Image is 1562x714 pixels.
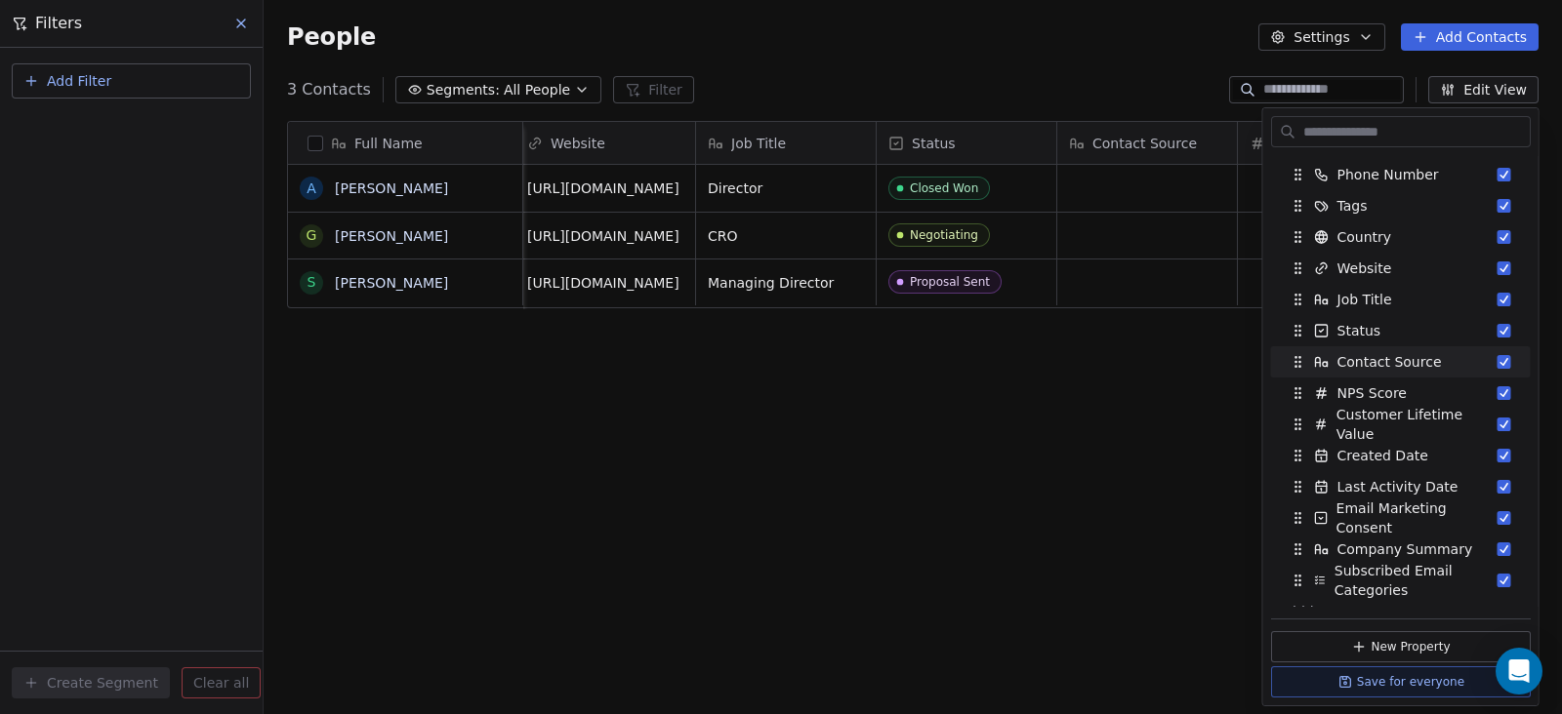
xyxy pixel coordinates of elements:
[307,178,316,199] div: A
[288,165,523,703] div: grid
[427,80,500,100] span: Segments:
[287,22,376,52] span: People
[1337,321,1381,340] span: Status
[912,134,956,153] span: Status
[1271,284,1531,315] div: Job Title
[527,228,679,244] a: [URL][DOMAIN_NAME]
[1271,565,1531,596] div: Subscribed Email Categories
[1258,23,1384,51] button: Settings
[287,78,371,101] span: 3 Contacts
[1428,76,1539,103] button: Edit View
[1271,471,1531,502] div: Last Activity Date
[527,180,679,196] a: [URL][DOMAIN_NAME]
[504,80,570,100] span: All People
[515,122,695,164] div: Website
[708,178,864,198] span: Director
[1337,258,1392,278] span: Website
[696,122,876,164] div: Job Title
[1401,23,1539,51] button: Add Contacts
[1092,134,1197,153] span: Contact Source
[354,134,423,153] span: Full Name
[1271,315,1531,346] div: Status
[335,228,448,244] a: [PERSON_NAME]
[1337,227,1392,247] span: Country
[1337,446,1428,465] span: Created Date
[1271,534,1531,565] div: Company Summary
[1271,666,1531,697] button: Save for everyone
[1337,352,1442,372] span: Contact Source
[335,275,448,291] a: [PERSON_NAME]
[1271,346,1531,377] div: Contact Source
[1337,477,1459,496] span: Last Activity Date
[1336,405,1498,444] span: Customer Lifetime Value
[335,180,448,196] a: [PERSON_NAME]
[1271,377,1531,409] div: NPS Score
[1337,196,1368,216] span: Tags
[1271,631,1531,662] button: New Property
[551,134,605,153] span: Website
[1336,498,1498,537] span: Email Marketing Consent
[910,275,990,289] div: Proposal Sent
[1271,502,1531,534] div: Email Marketing Consent
[1271,159,1531,190] div: Phone Number
[1337,290,1392,309] span: Job Title
[1271,221,1531,253] div: Country
[1337,383,1407,403] span: NPS Score
[527,275,679,291] a: [URL][DOMAIN_NAME]
[1238,122,1418,164] div: NPS Score
[910,181,978,195] div: Closed Won
[731,134,786,153] span: Job Title
[1271,440,1531,471] div: Created Date
[1496,648,1542,694] div: Open Intercom Messenger
[708,226,864,246] span: CRO
[308,272,316,293] div: S
[1337,539,1473,559] span: Company Summary
[1057,122,1237,164] div: Contact Source
[1335,561,1498,600] span: Subscribed Email Categories
[910,228,978,242] div: Negotiating
[1271,190,1531,221] div: Tags
[1271,409,1531,440] div: Customer Lifetime Value
[1337,165,1439,184] span: Phone Number
[1283,602,1519,621] div: Hidden
[613,76,694,103] button: Filter
[1271,253,1531,284] div: Website
[877,122,1056,164] div: Status
[708,273,864,293] span: Managing Director
[307,225,317,246] div: G
[288,122,522,164] div: Full Name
